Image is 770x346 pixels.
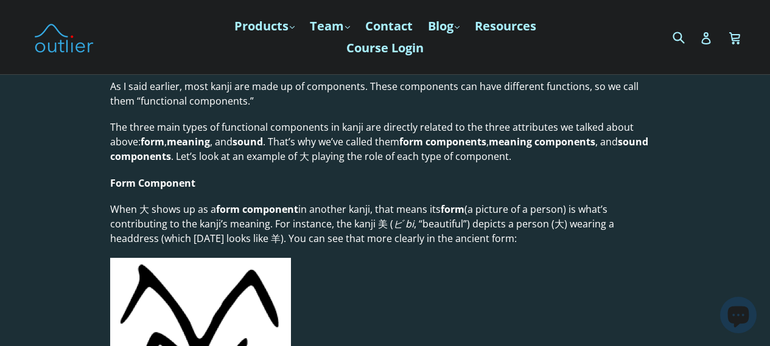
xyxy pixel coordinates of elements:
[304,15,356,37] a: Team
[233,135,263,148] strong: sound
[489,135,595,148] strong: meaning components
[110,120,660,164] p: The three main types of functional components in kanji are directly related to the three attribut...
[716,297,760,336] inbox-online-store-chat: Shopify online store chat
[441,202,464,216] strong: form
[141,135,164,148] strong: form
[110,202,660,246] p: When 大 shows up as a in another kanji, that means its (a picture of a person) is what’s contribut...
[216,202,298,216] strong: form component
[110,135,648,163] strong: sound components
[422,15,466,37] a: Blog
[399,135,486,148] strong: form components
[33,19,94,55] img: Outlier Linguistics
[228,15,301,37] a: Products
[110,79,660,108] p: As I said earlier, most kanji are made up of components. These components can have different func...
[340,37,430,59] a: Course Login
[167,135,210,148] strong: meaning
[110,176,195,190] strong: Form Component
[670,24,703,49] input: Search
[359,15,419,37] a: Contact
[393,217,414,230] em: ビ bi
[469,15,542,37] a: Resources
